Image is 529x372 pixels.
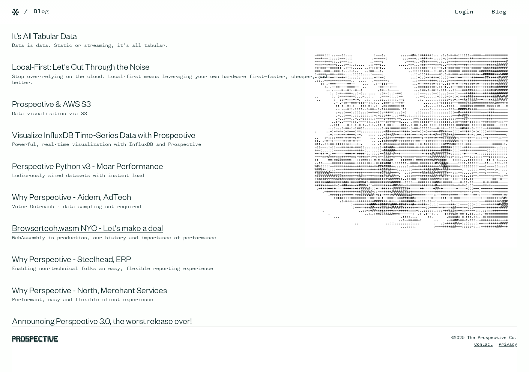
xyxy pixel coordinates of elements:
[12,297,348,303] div: Performant, easy and flexible client experience
[12,204,348,210] div: ‍Voter Outreach - data sampling not required
[451,334,517,341] div: ©2025 The Prospective Co.
[12,235,348,241] div: WebAssembly in production, our history and importance of performance
[24,7,28,16] div: /
[12,111,348,117] div: Data visualization via S3
[12,142,348,148] div: Powerful, real-time visualization with InfluxDB and Prospective
[12,256,131,265] a: Why Perspective - Steelhead, ERP
[12,194,131,203] a: Why Perspective - Aidem, AdTech
[12,132,195,141] a: Visualize InfluxDB Time-Series Data with Prospective
[499,342,517,347] a: Privacy
[12,33,77,42] a: It’s All Tabular Data
[474,342,493,347] a: Contact
[12,74,348,86] div: Stop over-relying on the cloud. Local-first means leveraging your own hardware first—faster, chea...
[12,64,150,73] a: Local-First: Let's Cut Through the Noise
[12,225,163,234] a: Browsertech.wasm NYC - Let's make a deal
[12,266,348,272] div: Enabling non-technical folks an easy, flexible reporting experience
[12,163,163,172] a: Perspective Python v3 - Moar Performance
[12,101,91,110] a: Prospective & AWS S3
[12,43,348,49] div: Data is data. Static or streaming, it’s all tabular.
[34,7,49,16] a: Blog
[12,288,167,297] a: Why Perspective - North, Merchant Services
[12,173,348,179] div: Ludicrously sized datasets with instant load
